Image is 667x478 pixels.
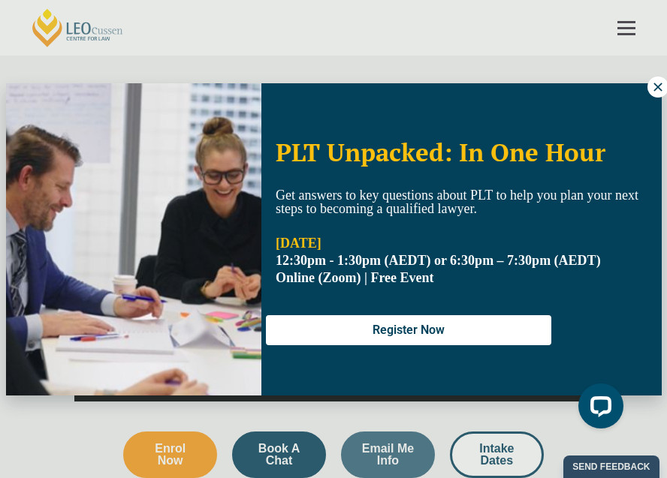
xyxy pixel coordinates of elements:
button: Register Now [266,315,551,345]
span: PLT Unpacked: In One Hour [276,136,605,168]
iframe: LiveChat chat widget [566,377,629,440]
strong: 12:30pm - 1:30pm (AEDT) or 6:30pm – 7:30pm (AEDT) [276,253,601,268]
img: Woman in yellow blouse holding folders looking to the right and smiling [6,83,261,395]
span: Online (Zoom) | Free Event [276,270,434,285]
strong: [DATE] [276,236,321,251]
span: Get answers to key questions about PLT to help you plan your next steps to becoming a qualified l... [276,188,638,216]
